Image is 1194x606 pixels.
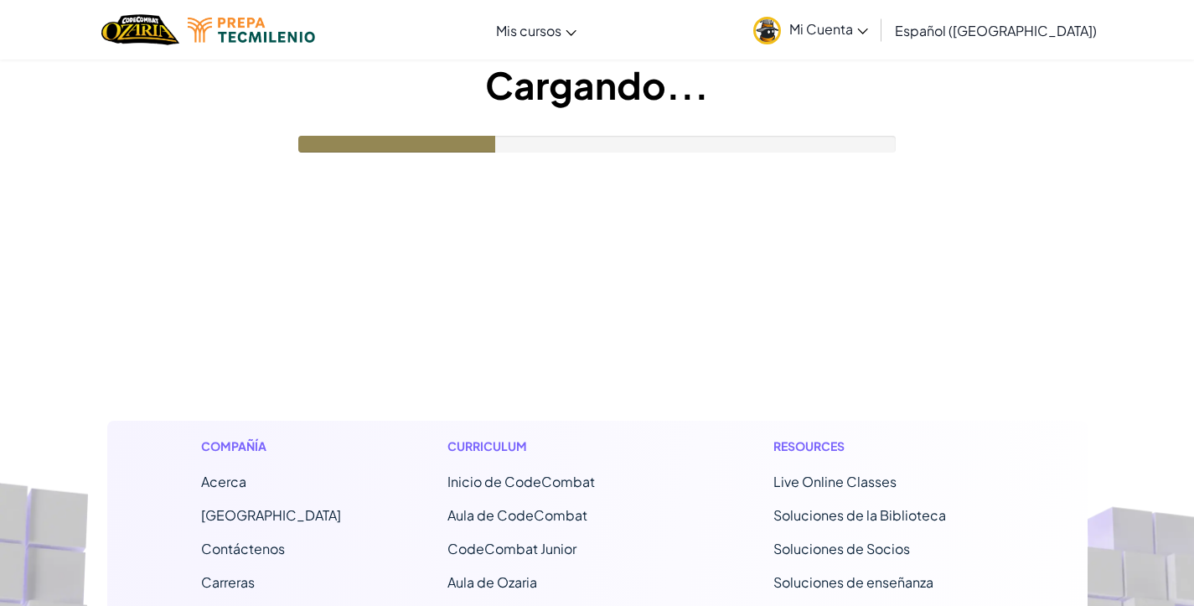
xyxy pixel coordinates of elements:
h1: Resources [773,438,994,455]
span: Mi Cuenta [789,20,868,38]
a: Acerca [201,473,246,490]
a: Live Online Classes [773,473,897,490]
h1: Curriculum [447,438,668,455]
img: Home [101,13,179,47]
a: Mi Cuenta [745,3,876,56]
a: CodeCombat Junior [447,540,576,557]
a: Español ([GEOGRAPHIC_DATA]) [886,8,1105,53]
a: Ozaria by CodeCombat logo [101,13,179,47]
a: [GEOGRAPHIC_DATA] [201,506,341,524]
a: Soluciones de la Biblioteca [773,506,946,524]
a: Aula de CodeCombat [447,506,587,524]
img: Tecmilenio logo [188,18,315,43]
span: Contáctenos [201,540,285,557]
a: Carreras [201,573,255,591]
img: avatar [753,17,781,44]
span: Mis cursos [496,22,561,39]
span: Español ([GEOGRAPHIC_DATA]) [895,22,1097,39]
h1: Compañía [201,438,341,455]
span: Inicio de CodeCombat [447,473,595,490]
a: Soluciones de Socios [773,540,910,557]
a: Mis cursos [488,8,585,53]
a: Aula de Ozaria [447,573,537,591]
a: Soluciones de enseñanza [773,573,933,591]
